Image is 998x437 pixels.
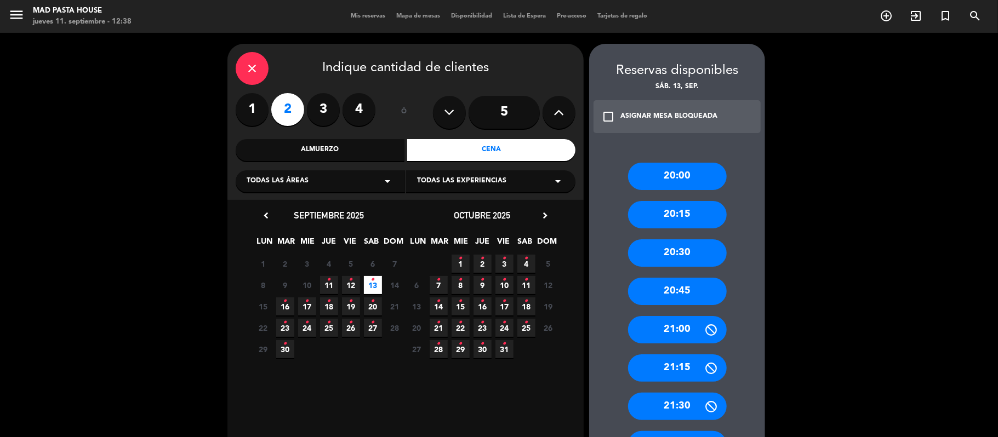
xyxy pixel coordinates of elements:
span: 15 [452,297,470,315]
span: MAR [277,235,295,253]
i: • [503,271,506,289]
span: 24 [495,319,514,337]
label: 2 [271,93,304,126]
span: Pre-acceso [551,13,592,19]
i: exit_to_app [909,9,922,22]
i: • [459,271,463,289]
i: • [459,250,463,267]
button: menu [8,7,25,27]
div: 20:30 [628,239,727,267]
i: • [524,292,528,310]
span: 7 [430,276,448,294]
span: 1 [254,255,272,273]
span: 10 [495,276,514,294]
i: • [459,335,463,353]
span: 18 [320,297,338,315]
span: 23 [474,319,492,337]
span: 5 [539,255,557,273]
span: 20 [364,297,382,315]
i: • [349,271,353,289]
span: 8 [254,276,272,294]
i: • [327,314,331,331]
i: • [371,292,375,310]
span: SAB [516,235,534,253]
span: Mis reservas [345,13,391,19]
span: 17 [298,297,316,315]
i: • [524,271,528,289]
span: 9 [276,276,294,294]
span: 16 [474,297,492,315]
span: 11 [517,276,535,294]
i: • [437,335,441,353]
div: 21:00 [628,316,727,343]
span: 23 [276,319,294,337]
i: • [305,314,309,331]
span: 6 [408,276,426,294]
i: add_circle_outline [880,9,893,22]
span: 7 [386,255,404,273]
span: Tarjetas de regalo [592,13,653,19]
i: • [459,314,463,331]
i: • [503,250,506,267]
i: turned_in_not [939,9,952,22]
label: 4 [343,93,375,126]
i: search [968,9,982,22]
span: JUE [320,235,338,253]
div: 20:45 [628,278,727,305]
span: 29 [452,340,470,358]
div: ASIGNAR MESA BLOQUEADA [620,111,717,122]
span: MAR [431,235,449,253]
i: arrow_drop_down [381,175,394,188]
span: 30 [276,340,294,358]
span: 29 [254,340,272,358]
span: 26 [342,319,360,337]
span: 24 [298,319,316,337]
span: octubre 2025 [454,210,511,221]
span: MIE [452,235,470,253]
i: menu [8,7,25,23]
span: 1 [452,255,470,273]
label: 1 [236,93,269,126]
span: 12 [342,276,360,294]
i: • [481,271,484,289]
span: 6 [364,255,382,273]
span: 22 [452,319,470,337]
i: • [437,292,441,310]
span: VIE [495,235,513,253]
div: sáb. 13, sep. [589,82,765,93]
span: 25 [320,319,338,337]
i: check_box_outline_blank [602,110,615,123]
i: • [481,335,484,353]
span: JUE [474,235,492,253]
span: 11 [320,276,338,294]
i: • [481,292,484,310]
i: • [524,314,528,331]
i: • [305,292,309,310]
i: • [349,292,353,310]
span: Todas las áreas [247,176,309,187]
i: • [481,314,484,331]
span: 22 [254,319,272,337]
span: 30 [474,340,492,358]
span: 13 [364,276,382,294]
i: arrow_drop_down [551,175,564,188]
span: 12 [539,276,557,294]
div: 20:00 [628,163,727,190]
span: 4 [320,255,338,273]
span: septiembre 2025 [294,210,364,221]
span: 20 [408,319,426,337]
i: • [283,292,287,310]
span: 21 [430,319,448,337]
span: 18 [517,297,535,315]
span: 8 [452,276,470,294]
span: 13 [408,297,426,315]
i: • [437,271,441,289]
span: SAB [363,235,381,253]
div: 21:30 [628,393,727,420]
span: 28 [386,319,404,337]
span: 25 [517,319,535,337]
span: DOM [384,235,402,253]
div: ó [386,93,422,131]
span: 3 [298,255,316,273]
span: DOM [538,235,556,253]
